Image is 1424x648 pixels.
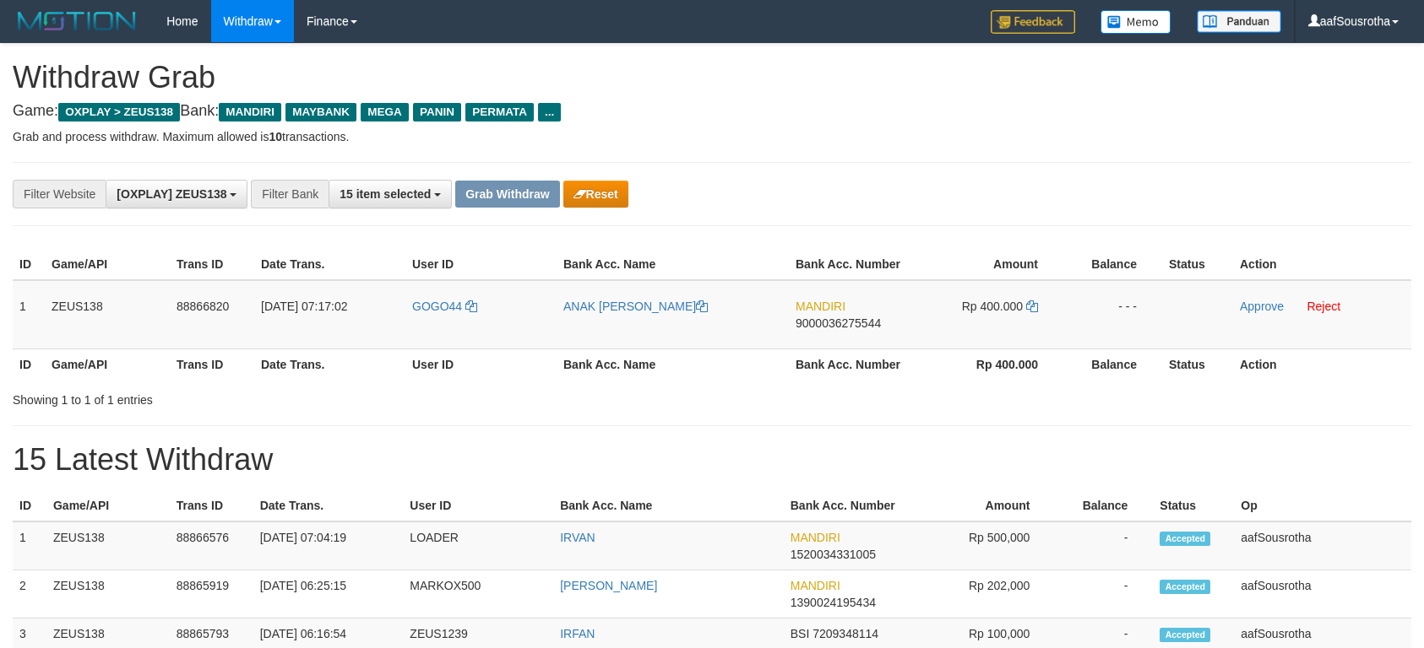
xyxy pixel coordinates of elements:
span: [DATE] 07:17:02 [261,300,347,313]
th: Bank Acc. Number [784,490,909,521]
span: Copy 9000036275544 to clipboard [796,316,881,330]
th: Trans ID [170,490,253,521]
p: Grab and process withdraw. Maximum allowed is transactions. [13,128,1411,145]
img: Feedback.jpg [991,10,1075,34]
a: IRFAN [560,627,595,640]
span: GOGO44 [412,300,462,313]
button: [OXPLAY] ZEUS138 [106,180,247,208]
span: Copy 7209348114 to clipboard [813,627,878,640]
span: MANDIRI [219,103,281,121]
span: OXPLAY > ZEUS138 [58,103,180,121]
h1: Withdraw Grab [13,61,1411,94]
img: MOTION_logo.png [13,8,141,34]
th: Action [1233,249,1411,280]
td: 88865919 [170,570,253,618]
td: ZEUS138 [45,280,170,349]
th: Rp 400.000 [915,348,1063,380]
td: Rp 202,000 [909,570,1056,618]
span: MANDIRI [791,579,840,592]
th: Game/API [46,490,170,521]
a: IRVAN [560,531,595,544]
th: Balance [1063,249,1162,280]
img: Button%20Memo.svg [1101,10,1171,34]
td: - [1055,521,1153,570]
a: ANAK [PERSON_NAME] [563,300,708,313]
th: Date Trans. [254,249,405,280]
th: Action [1233,348,1411,380]
th: Bank Acc. Number [789,348,915,380]
button: Grab Withdraw [455,181,559,208]
th: Status [1162,348,1233,380]
th: User ID [405,348,557,380]
th: Status [1162,249,1233,280]
span: MANDIRI [796,300,845,313]
th: Game/API [45,249,170,280]
span: MEGA [361,103,409,121]
th: Date Trans. [254,348,405,380]
span: 88866820 [177,300,229,313]
th: Status [1153,490,1234,521]
th: Trans ID [170,348,254,380]
td: aafSousrotha [1234,570,1411,618]
div: Showing 1 to 1 of 1 entries [13,385,581,408]
td: Rp 500,000 [909,521,1056,570]
td: aafSousrotha [1234,521,1411,570]
th: Bank Acc. Name [557,348,789,380]
th: Amount [915,249,1063,280]
td: 2 [13,570,46,618]
span: Copy 1390024195434 to clipboard [791,596,876,609]
th: ID [13,249,45,280]
span: Accepted [1160,532,1210,546]
span: Rp 400.000 [962,300,1023,313]
a: Approve [1240,300,1284,313]
td: [DATE] 06:25:15 [253,570,404,618]
button: Reset [563,181,628,208]
td: - [1055,570,1153,618]
span: Copy 1520034331005 to clipboard [791,548,876,561]
th: Bank Acc. Name [553,490,784,521]
td: [DATE] 07:04:19 [253,521,404,570]
td: ZEUS138 [46,570,170,618]
span: [OXPLAY] ZEUS138 [117,187,226,201]
span: Accepted [1160,580,1210,594]
span: Accepted [1160,628,1210,642]
td: 88866576 [170,521,253,570]
th: Bank Acc. Number [789,249,915,280]
span: MANDIRI [791,531,840,544]
th: Date Trans. [253,490,404,521]
h1: 15 Latest Withdraw [13,443,1411,477]
td: LOADER [403,521,553,570]
span: PERMATA [465,103,534,121]
td: ZEUS138 [46,521,170,570]
td: 1 [13,280,45,349]
span: MAYBANK [285,103,356,121]
th: Trans ID [170,249,254,280]
span: ... [538,103,561,121]
span: PANIN [413,103,461,121]
th: User ID [405,249,557,280]
th: Bank Acc. Name [557,249,789,280]
a: GOGO44 [412,300,477,313]
span: 15 item selected [340,187,431,201]
span: BSI [791,627,810,640]
h4: Game: Bank: [13,103,1411,120]
a: Copy 400000 to clipboard [1026,300,1038,313]
th: Game/API [45,348,170,380]
td: 1 [13,521,46,570]
th: Amount [909,490,1056,521]
th: User ID [403,490,553,521]
a: [PERSON_NAME] [560,579,657,592]
th: ID [13,490,46,521]
div: Filter Bank [251,180,329,208]
strong: 10 [269,130,282,143]
th: Balance [1055,490,1153,521]
th: Balance [1063,348,1162,380]
th: ID [13,348,45,380]
img: panduan.png [1197,10,1281,33]
div: Filter Website [13,180,106,208]
td: MARKOX500 [403,570,553,618]
th: Op [1234,490,1411,521]
td: - - - [1063,280,1162,349]
a: Reject [1307,300,1340,313]
button: 15 item selected [329,180,452,208]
